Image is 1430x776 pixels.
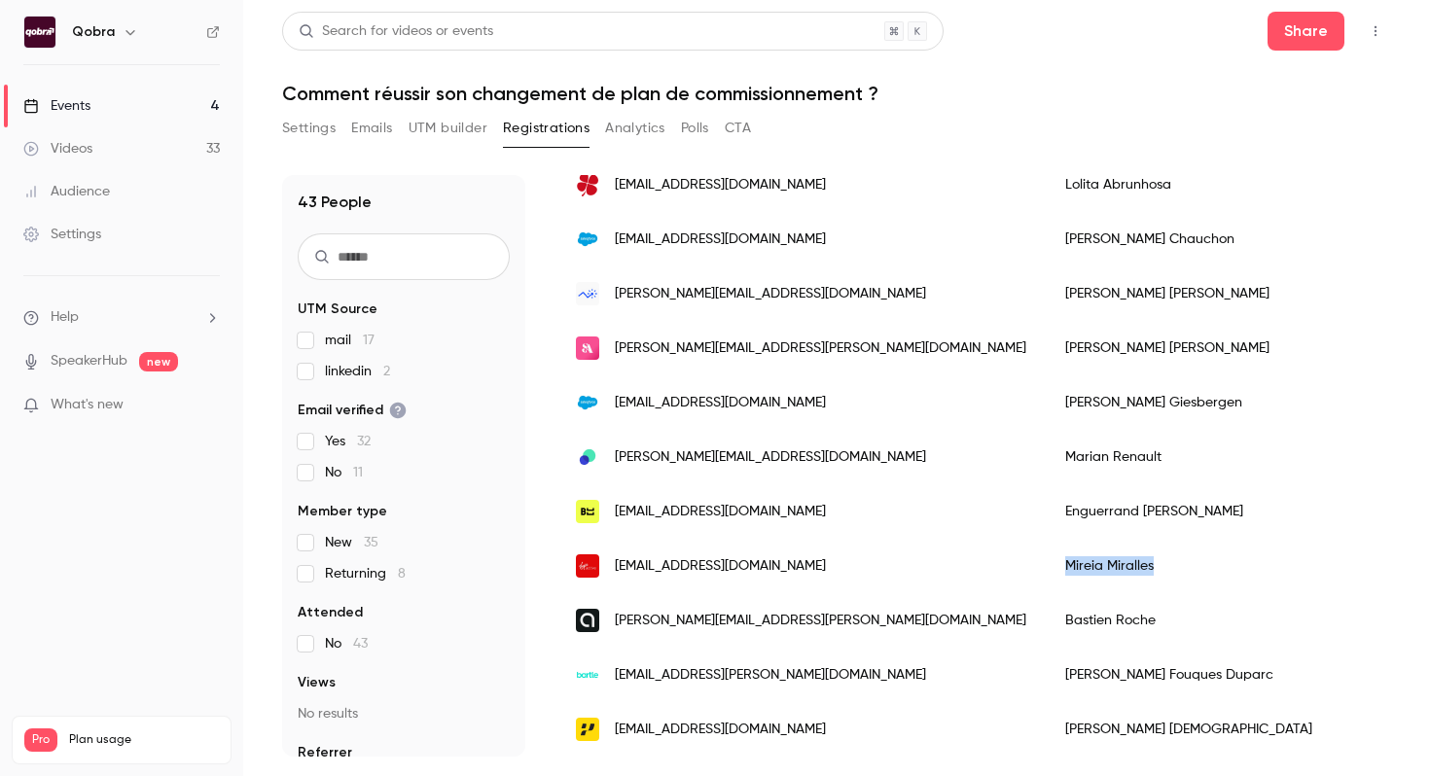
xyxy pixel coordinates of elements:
[1046,539,1392,593] div: Mireia Miralles
[23,182,110,201] div: Audience
[615,556,826,577] span: [EMAIL_ADDRESS][DOMAIN_NAME]
[383,365,390,378] span: 2
[298,704,510,723] p: No results
[325,533,378,552] span: New
[576,554,599,578] img: virginactive.co.uk
[282,82,1391,105] h1: Comment réussir son changement de plan de commissionnement ?
[325,362,390,381] span: linkedin
[325,634,368,653] span: No
[576,445,599,469] img: pigment.com
[23,307,220,328] li: help-dropdown-opener
[364,536,378,549] span: 35
[298,603,363,622] span: Attended
[351,113,392,144] button: Emails
[576,173,599,196] img: actualgroup.com
[23,225,101,244] div: Settings
[576,282,599,305] img: moncrmmanager.fr
[197,397,220,414] iframe: Noticeable Trigger
[24,17,55,48] img: Qobra
[615,393,826,413] span: [EMAIL_ADDRESS][DOMAIN_NAME]
[615,229,826,250] span: [EMAIL_ADDRESS][DOMAIN_NAME]
[1046,484,1392,539] div: Enguerrand [PERSON_NAME]
[325,432,371,451] span: Yes
[353,637,368,651] span: 43
[576,228,599,251] img: salesforce.com
[298,401,407,420] span: Email verified
[69,732,219,748] span: Plan usage
[353,466,363,479] span: 11
[409,113,487,144] button: UTM builder
[615,665,926,686] span: [EMAIL_ADDRESS][PERSON_NAME][DOMAIN_NAME]
[298,300,377,319] span: UTM Source
[24,728,57,752] span: Pro
[51,351,127,371] a: SpeakerHub
[576,336,599,360] img: santeacademie.com
[51,307,79,328] span: Help
[503,113,590,144] button: Registrations
[1046,212,1392,266] div: [PERSON_NAME] Chauchon
[298,502,387,521] span: Member type
[615,502,826,522] span: [EMAIL_ADDRESS][DOMAIN_NAME]
[325,564,406,583] span: Returning
[605,113,665,144] button: Analytics
[576,718,599,741] img: payplug.com
[681,113,709,144] button: Polls
[139,352,178,371] span: new
[615,338,1026,359] span: [PERSON_NAME][EMAIL_ADDRESS][PERSON_NAME][DOMAIN_NAME]
[1046,648,1392,702] div: [PERSON_NAME] Fouques Duparc
[1046,158,1392,212] div: Lolita Abrunhosa
[357,435,371,448] span: 32
[1046,321,1392,375] div: [PERSON_NAME] [PERSON_NAME]
[576,663,599,687] img: bartle.fr
[298,743,352,762] span: Referrer
[298,191,372,214] h1: 43 People
[1268,12,1344,51] button: Share
[1046,593,1392,648] div: Bastien Roche
[363,334,375,347] span: 17
[615,447,926,468] span: [PERSON_NAME][EMAIL_ADDRESS][DOMAIN_NAME]
[23,139,92,159] div: Videos
[72,22,115,42] h6: Qobra
[325,331,375,350] span: mail
[615,284,926,304] span: [PERSON_NAME][EMAIL_ADDRESS][DOMAIN_NAME]
[615,611,1026,631] span: [PERSON_NAME][EMAIL_ADDRESS][PERSON_NAME][DOMAIN_NAME]
[1046,375,1392,430] div: [PERSON_NAME] Giesbergen
[1046,266,1392,321] div: [PERSON_NAME] [PERSON_NAME]
[298,673,336,692] span: Views
[398,567,406,581] span: 8
[325,463,363,482] span: No
[615,720,826,740] span: [EMAIL_ADDRESS][DOMAIN_NAME]
[725,113,751,144] button: CTA
[1046,430,1392,484] div: Marian Renault
[576,609,599,632] img: swan.io
[51,395,124,415] span: What's new
[282,113,336,144] button: Settings
[23,96,90,116] div: Events
[615,175,826,195] span: [EMAIL_ADDRESS][DOMAIN_NAME]
[576,500,599,523] img: bulldozer-collective.com
[299,21,493,42] div: Search for videos or events
[1046,702,1392,757] div: [PERSON_NAME] [DEMOGRAPHIC_DATA]
[576,391,599,414] img: salesforce.com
